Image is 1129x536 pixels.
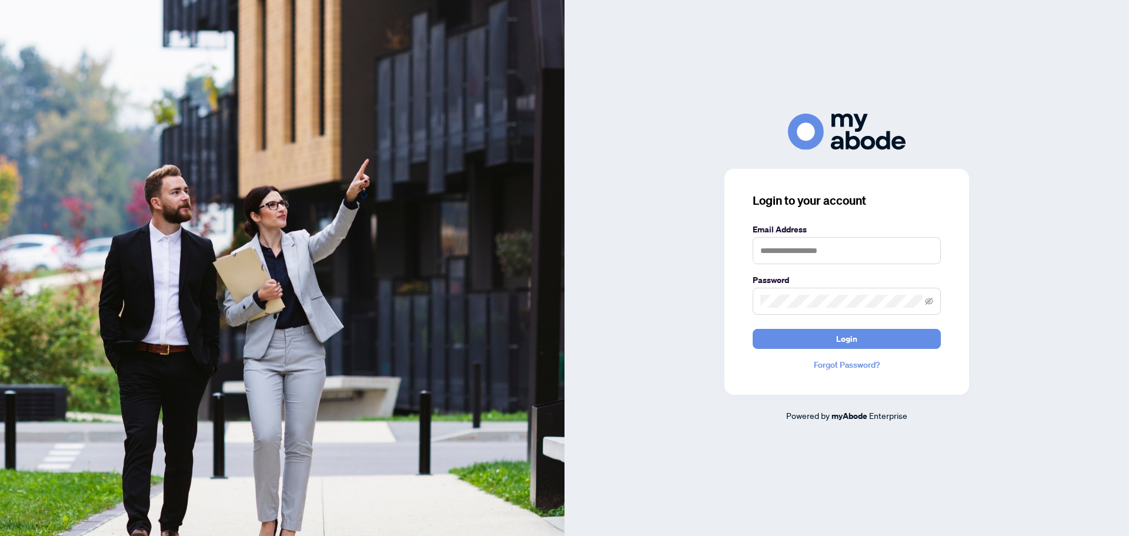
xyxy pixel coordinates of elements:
[753,192,941,209] h3: Login to your account
[753,358,941,371] a: Forgot Password?
[788,114,906,149] img: ma-logo
[869,410,907,421] span: Enterprise
[786,410,830,421] span: Powered by
[836,329,857,348] span: Login
[925,297,933,305] span: eye-invisible
[753,223,941,236] label: Email Address
[831,410,867,422] a: myAbode
[753,329,941,349] button: Login
[753,274,941,287] label: Password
